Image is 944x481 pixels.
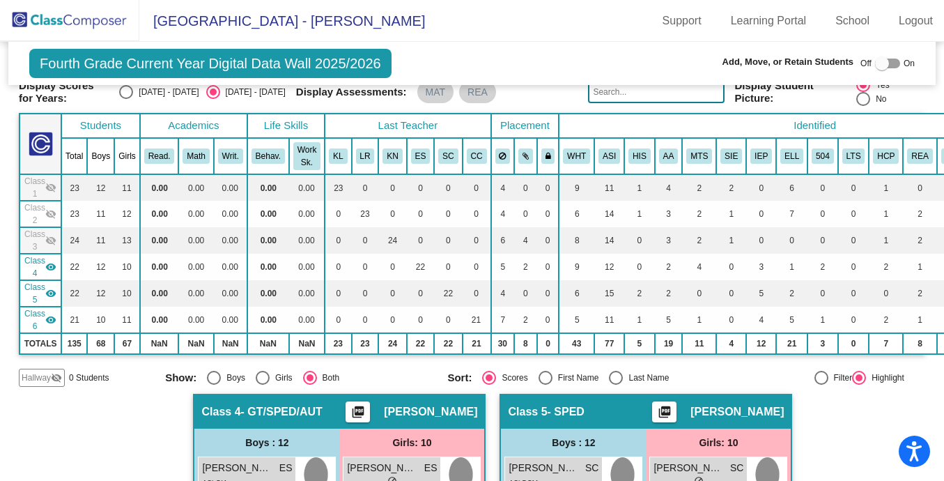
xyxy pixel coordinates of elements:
[178,227,213,254] td: 0.00
[537,138,559,174] th: Keep with teacher
[903,201,936,227] td: 2
[114,280,140,307] td: 10
[61,307,87,333] td: 21
[140,227,179,254] td: 0.00
[776,280,807,307] td: 2
[45,261,56,273] mat-icon: visibility
[61,114,140,138] th: Students
[807,307,838,333] td: 1
[434,138,462,174] th: Stephanie Culver
[655,201,683,227] td: 3
[651,10,713,32] a: Support
[682,138,716,174] th: MTSS Module
[140,307,179,333] td: 0.00
[378,280,406,307] td: 0
[247,174,289,201] td: 0.00
[178,201,213,227] td: 0.00
[407,280,435,307] td: 0
[87,333,114,354] td: 68
[24,307,45,333] span: Class 6
[325,307,351,333] td: 0
[655,254,683,280] td: 2
[325,174,351,201] td: 23
[624,254,655,280] td: 0
[624,201,655,227] td: 1
[716,201,746,227] td: 1
[133,86,199,98] div: [DATE] - [DATE]
[750,148,772,164] button: IEP
[746,254,776,280] td: 3
[491,227,515,254] td: 6
[716,174,746,201] td: 2
[594,307,624,333] td: 11
[346,402,370,422] button: Print Students Details
[214,254,247,280] td: 0.00
[746,227,776,254] td: 0
[716,254,746,280] td: 0
[434,307,462,333] td: 0
[903,333,936,354] td: 8
[514,174,537,201] td: 0
[434,333,462,354] td: 22
[537,174,559,201] td: 0
[87,174,114,201] td: 12
[838,307,869,333] td: 0
[463,138,491,174] th: Carrie Correia
[20,201,61,227] td: Lindsey Roivas - EL
[514,254,537,280] td: 2
[140,174,179,201] td: 0.00
[686,148,712,164] button: MTS
[624,280,655,307] td: 2
[45,182,56,193] mat-icon: visibility_off
[869,333,903,354] td: 7
[682,333,716,354] td: 11
[434,227,462,254] td: 0
[247,227,289,254] td: 0.00
[873,148,899,164] button: HCP
[114,333,140,354] td: 67
[903,174,936,201] td: 0
[838,227,869,254] td: 0
[776,174,807,201] td: 6
[838,201,869,227] td: 0
[838,138,869,174] th: Long-Term Sub
[114,254,140,280] td: 10
[378,307,406,333] td: 0
[514,280,537,307] td: 0
[114,227,140,254] td: 13
[434,280,462,307] td: 22
[682,307,716,333] td: 1
[746,138,776,174] th: Individualized Education Plan
[559,307,594,333] td: 5
[594,201,624,227] td: 14
[252,148,285,164] button: Behav.
[45,208,56,220] mat-icon: visibility_off
[61,227,87,254] td: 24
[434,174,462,201] td: 0
[870,93,886,105] div: No
[178,307,213,333] td: 0.00
[682,227,716,254] td: 2
[807,333,838,354] td: 3
[45,288,56,299] mat-icon: visibility
[293,142,320,170] button: Work Sk.
[352,201,379,227] td: 23
[140,254,179,280] td: 0.00
[214,280,247,307] td: 0.00
[329,148,347,164] button: KL
[537,201,559,227] td: 0
[463,201,491,227] td: 0
[325,333,351,354] td: 23
[140,114,247,138] th: Academics
[214,227,247,254] td: 0.00
[559,280,594,307] td: 6
[247,114,325,138] th: Life Skills
[870,79,890,91] div: Yes
[780,148,803,164] button: ELL
[378,138,406,174] th: Kelly Novotny
[659,148,679,164] button: AA
[722,55,854,69] span: Add, Move, or Retain Students
[140,201,179,227] td: 0.00
[628,148,651,164] button: HIS
[594,174,624,201] td: 11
